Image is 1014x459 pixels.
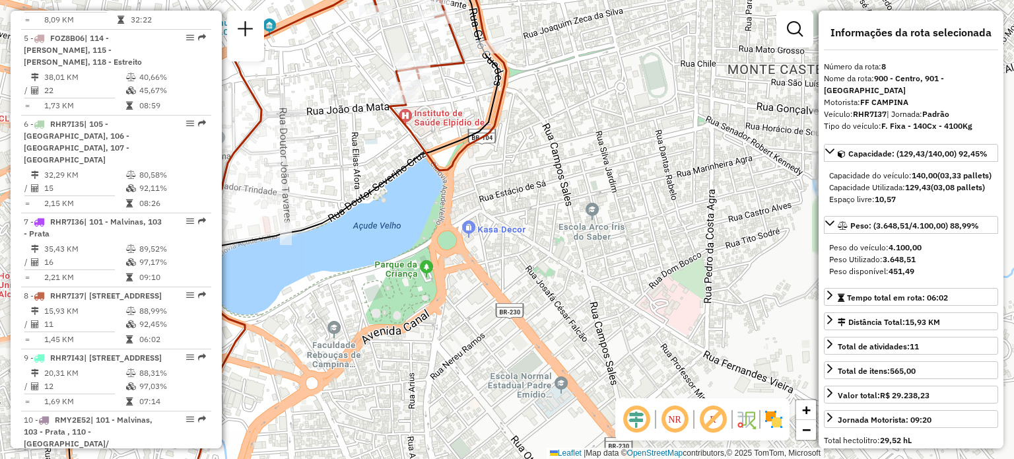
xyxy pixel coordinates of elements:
[31,382,39,390] i: Total de Atividades
[24,333,30,346] td: =
[130,13,183,26] td: 32:22
[186,415,194,423] em: Opções
[763,409,784,430] img: Exibir/Ocultar setores
[847,293,948,302] span: Tempo total em rota: 06:02
[838,365,916,377] div: Total de itens:
[838,316,940,328] div: Distância Total:
[824,236,998,283] div: Peso: (3.648,51/4.100,00) 88,99%
[824,73,998,96] div: Nome da rota:
[621,404,652,435] span: Ocultar deslocamento
[824,61,998,73] div: Número da rota:
[44,395,125,408] td: 1,69 KM
[829,194,993,205] div: Espaço livre:
[44,99,125,112] td: 1,73 KM
[24,119,129,164] span: 6 -
[796,420,816,440] a: Zoom out
[31,87,39,94] i: Total de Atividades
[139,99,205,112] td: 08:59
[824,164,998,211] div: Capacidade: (129,43/140,00) 92,45%
[139,84,205,97] td: 45,67%
[24,33,142,67] span: 5 -
[24,197,30,210] td: =
[126,307,136,315] i: % de utilização do peso
[139,367,205,380] td: 88,31%
[31,73,39,81] i: Distância Total
[186,217,194,225] em: Opções
[910,341,919,351] strong: 11
[24,217,162,238] span: | 101 - Malvinas, 103 - Prata
[24,353,162,363] span: 9 -
[697,404,729,435] span: Exibir rótulo
[50,33,84,43] span: FOZ8B06
[139,197,205,210] td: 08:26
[232,16,259,46] a: Nova sessão e pesquisa
[853,109,887,119] strong: RHR7I37
[24,33,142,67] span: | 114 - [PERSON_NAME], 115 - [PERSON_NAME], 118 - Estreito
[139,182,205,195] td: 92,11%
[139,380,205,393] td: 97,03%
[824,108,998,120] div: Veículo:
[50,119,84,129] span: RHR7I35
[883,254,916,264] strong: 3.648,51
[735,409,757,430] img: Fluxo de ruas
[186,120,194,127] em: Opções
[824,312,998,330] a: Distância Total:15,93 KM
[126,199,133,207] i: Tempo total em rota
[44,256,125,269] td: 16
[829,254,993,265] div: Peso Utilizado:
[139,256,205,269] td: 97,17%
[50,291,84,300] span: RHR7I37
[118,16,124,24] i: Tempo total em rota
[881,61,886,71] strong: 8
[44,168,125,182] td: 32,29 KM
[44,242,125,256] td: 35,43 KM
[824,26,998,39] h4: Informações da rota selecionada
[55,415,90,425] span: RMY2E52
[802,402,811,418] span: +
[186,34,194,42] em: Opções
[887,109,949,119] span: | Jornada:
[824,337,998,355] a: Total de atividades:11
[126,245,136,253] i: % de utilização do peso
[824,216,998,234] a: Peso: (3.648,51/4.100,00) 88,99%
[782,16,808,42] a: Exibir filtros
[126,335,133,343] i: Tempo total em rota
[24,13,30,26] td: =
[838,341,919,351] span: Total de atividades:
[198,217,206,225] em: Rota exportada
[24,395,30,408] td: =
[931,182,985,192] strong: (03,08 pallets)
[44,197,125,210] td: 2,15 KM
[627,448,683,458] a: OpenStreetMap
[139,395,205,408] td: 07:14
[860,97,908,107] strong: FF CAMPINA
[905,317,940,327] span: 15,93 KM
[802,421,811,438] span: −
[24,217,162,238] span: 7 -
[824,435,998,446] div: Total hectolitro:
[880,435,912,445] strong: 29,52 hL
[50,353,84,363] span: RHR7I43
[198,120,206,127] em: Rota exportada
[31,369,39,377] i: Distância Total
[50,217,84,227] span: RHR7I36
[24,99,30,112] td: =
[44,304,125,318] td: 15,93 KM
[24,271,30,284] td: =
[139,271,205,284] td: 09:10
[186,353,194,361] em: Opções
[881,121,972,131] strong: F. Fixa - 140Cx - 4100Kg
[824,361,998,379] a: Total de itens:565,00
[829,242,922,252] span: Peso do veículo:
[796,400,816,420] a: Zoom in
[547,448,824,459] div: Map data © contributors,© 2025 TomTom, Microsoft
[139,304,205,318] td: 88,99%
[198,353,206,361] em: Rota exportada
[880,390,929,400] strong: R$ 29.238,23
[44,13,117,26] td: 8,09 KM
[31,245,39,253] i: Distância Total
[44,84,125,97] td: 22
[905,182,931,192] strong: 129,43
[198,291,206,299] em: Rota exportada
[126,320,136,328] i: % de utilização da cubagem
